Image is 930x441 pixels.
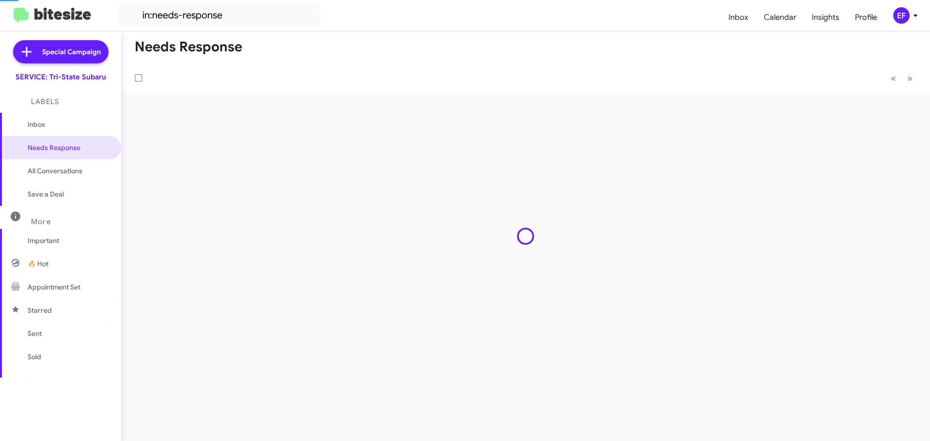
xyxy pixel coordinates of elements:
span: All Conversations [28,166,82,176]
a: Profile [847,3,885,31]
span: Important [28,236,110,245]
span: Sent [28,329,42,338]
span: « [891,72,896,84]
button: EF [885,7,919,24]
button: Next [901,68,918,88]
span: Inbox [28,120,110,129]
span: Sold Responded [28,375,79,385]
a: Inbox [721,3,756,31]
div: EF [893,7,910,24]
a: Calendar [756,3,804,31]
span: Special Campaign [42,47,101,57]
h1: Needs Response [135,39,242,55]
span: Sold [28,352,41,362]
span: Save a Deal [28,189,64,199]
span: 🔥 Hot [28,259,48,269]
span: Labels [31,97,59,106]
span: Needs Response [28,143,110,152]
span: Appointment Set [28,282,80,292]
nav: Page navigation example [885,68,918,88]
button: Previous [885,68,902,88]
div: SERVICE: Tri-State Subaru [15,72,106,82]
span: » [907,72,913,84]
span: Starred [28,305,52,315]
input: Search [117,4,321,27]
span: More [31,217,51,226]
a: Insights [804,3,847,31]
a: Special Campaign [13,40,108,63]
